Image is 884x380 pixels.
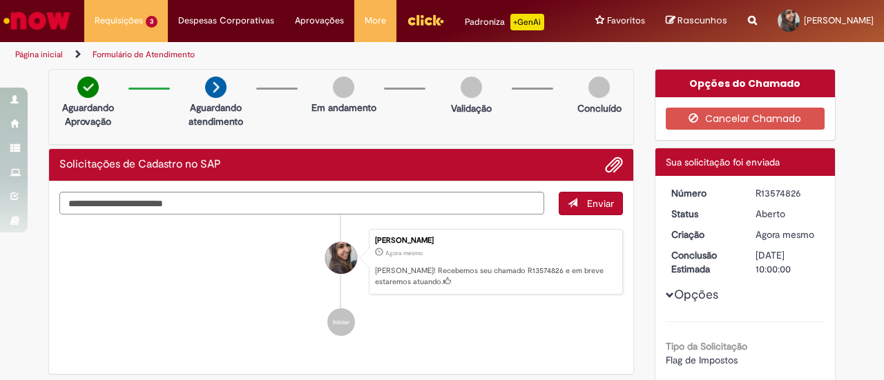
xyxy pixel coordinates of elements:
img: check-circle-green.png [77,77,99,98]
button: Enviar [559,192,623,215]
h2: Solicitações de Cadastro no SAP Histórico de tíquete [59,159,221,171]
dt: Status [661,207,746,221]
span: Flag de Impostos [666,354,738,366]
span: Despesas Corporativas [178,14,274,28]
li: Nicole Bueno De Camargo Pinto [59,229,623,295]
span: Agora mesmo [385,249,423,257]
a: Página inicial [15,49,63,60]
button: Adicionar anexos [605,156,623,174]
dt: Conclusão Estimada [661,248,746,276]
div: [DATE] 10:00:00 [756,248,820,276]
span: Aprovações [295,14,344,28]
p: +GenAi [510,14,544,30]
img: img-circle-grey.png [461,77,482,98]
div: Aberto [756,207,820,221]
time: 29/09/2025 07:58:24 [756,228,814,241]
p: Em andamento [311,101,376,114]
div: Nicole Bueno De Camargo Pinto [325,242,357,274]
textarea: Digite sua mensagem aqui... [59,192,544,214]
ul: Histórico de tíquete [59,215,623,350]
a: Formulário de Atendimento [93,49,195,60]
span: Enviar [587,197,614,210]
div: Padroniza [465,14,544,30]
span: Requisições [95,14,143,28]
p: [PERSON_NAME]! Recebemos seu chamado R13574826 e em breve estaremos atuando. [375,266,615,287]
span: Rascunhos [678,14,727,27]
div: Opções do Chamado [655,70,836,97]
dt: Criação [661,228,746,241]
p: Validação [451,101,492,115]
img: img-circle-grey.png [333,77,354,98]
div: [PERSON_NAME] [375,237,615,245]
span: Sua solicitação foi enviada [666,156,780,168]
a: Rascunhos [666,14,727,28]
span: Agora mesmo [756,228,814,241]
p: Concluído [577,101,622,115]
img: img-circle-grey.png [588,77,610,98]
img: click_logo_yellow_360x200.png [407,10,444,30]
img: arrow-next.png [205,77,227,98]
button: Cancelar Chamado [666,108,825,130]
span: 3 [146,16,157,28]
time: 29/09/2025 07:58:24 [385,249,423,257]
ul: Trilhas de página [10,42,579,68]
div: 29/09/2025 07:58:24 [756,228,820,241]
img: ServiceNow [1,7,73,34]
span: Favoritos [607,14,645,28]
span: [PERSON_NAME] [804,14,874,26]
b: Tipo da Solicitação [666,340,747,352]
span: More [365,14,386,28]
p: Aguardando atendimento [182,101,249,128]
p: Aguardando Aprovação [55,101,122,128]
div: R13574826 [756,186,820,200]
dt: Número [661,186,746,200]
